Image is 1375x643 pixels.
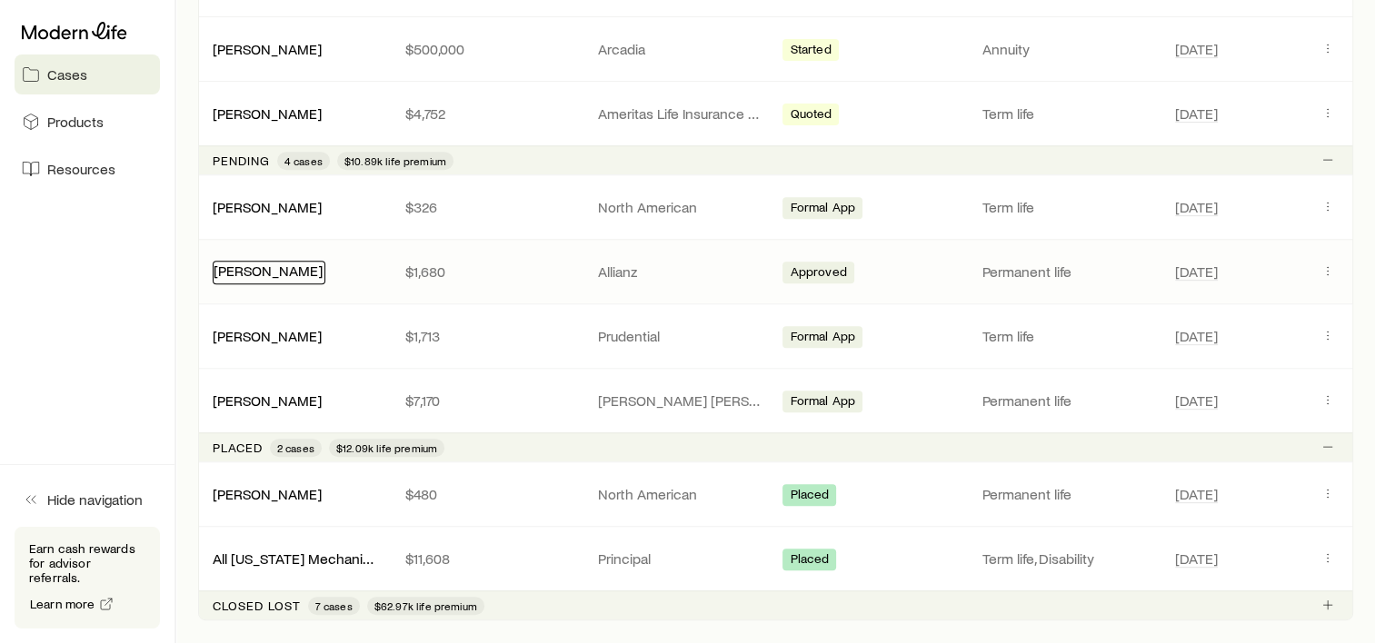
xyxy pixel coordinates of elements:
[15,480,160,519] button: Hide navigation
[405,262,569,281] p: $1,680
[213,327,322,346] div: [PERSON_NAME]
[405,485,569,503] p: $480
[790,551,829,570] span: Placed
[405,198,569,216] p: $326
[213,485,322,502] a: [PERSON_NAME]
[213,327,322,344] a: [PERSON_NAME]
[47,113,104,131] span: Products
[1175,198,1218,216] span: [DATE]
[598,327,762,345] p: Prudential
[790,329,855,348] span: Formal App
[213,153,270,168] p: Pending
[982,198,1146,216] p: Term life
[1175,104,1218,123] span: [DATE]
[1175,327,1218,345] span: [DATE]
[598,198,762,216] p: North American
[315,598,353,613] span: 7 cases
[213,549,409,567] a: All [US_STATE] Mechanical, LLC
[213,40,322,57] a: [PERSON_NAME]
[336,440,437,455] span: $12.09k life premium
[213,261,325,284] div: [PERSON_NAME]
[213,549,376,569] div: All [US_STATE] Mechanical, LLC
[982,40,1146,58] p: Annuity
[790,200,855,219] span: Formal App
[405,40,569,58] p: $500,000
[47,65,87,84] span: Cases
[790,487,829,506] span: Placed
[598,262,762,281] p: Allianz
[982,485,1146,503] p: Permanent life
[374,598,477,613] span: $62.97k life premium
[1175,40,1218,58] span: [DATE]
[982,327,1146,345] p: Term life
[598,391,762,410] p: [PERSON_NAME] [PERSON_NAME]
[213,440,263,455] p: Placed
[405,391,569,410] p: $7,170
[790,106,832,125] span: Quoted
[213,391,322,409] a: [PERSON_NAME]
[15,102,160,142] a: Products
[598,549,762,568] p: Principal
[213,104,322,122] a: [PERSON_NAME]
[213,104,322,124] div: [PERSON_NAME]
[213,198,322,215] a: [PERSON_NAME]
[47,490,143,509] span: Hide navigation
[982,391,1146,410] p: Permanent life
[1175,549,1218,568] span: [DATE]
[284,153,323,168] span: 4 cases
[15,149,160,189] a: Resources
[213,485,322,504] div: [PERSON_NAME]
[30,598,95,610] span: Learn more
[213,40,322,59] div: [PERSON_NAME]
[982,104,1146,123] p: Term life
[598,40,762,58] p: Arcadia
[790,42,831,61] span: Started
[790,264,846,283] span: Approved
[29,541,145,585] p: Earn cash rewards for advisor referrals.
[982,262,1146,281] p: Permanent life
[15,527,160,628] div: Earn cash rewards for advisor referrals.Learn more
[1175,262,1218,281] span: [DATE]
[1175,485,1218,503] span: [DATE]
[790,393,855,412] span: Formal App
[405,104,569,123] p: $4,752
[214,262,323,279] a: [PERSON_NAME]
[47,160,115,178] span: Resources
[405,549,569,568] p: $11,608
[598,104,762,123] p: Ameritas Life Insurance Corp. (Ameritas)
[405,327,569,345] p: $1,713
[213,598,301,613] p: Closed lost
[598,485,762,503] p: North American
[15,54,160,94] a: Cases
[213,198,322,217] div: [PERSON_NAME]
[344,153,446,168] span: $10.89k life premium
[213,391,322,411] div: [PERSON_NAME]
[982,549,1146,568] p: Term life, Disability
[277,440,314,455] span: 2 cases
[1175,391,1218,410] span: [DATE]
